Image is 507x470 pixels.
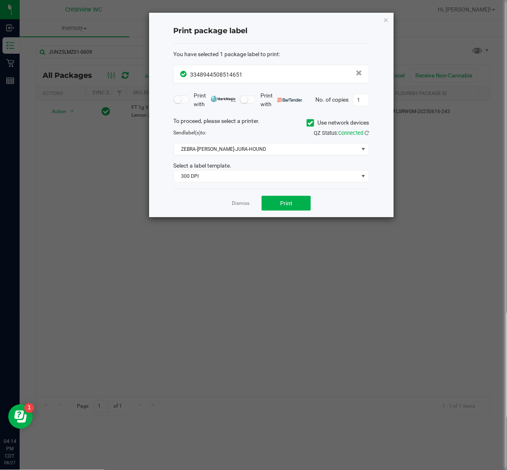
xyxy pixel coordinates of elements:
span: label(s) [185,130,201,136]
span: 300 DPI [174,170,359,182]
iframe: Resource center [8,404,33,429]
span: Send to: [174,130,207,136]
span: Print with [260,91,303,109]
img: bartender.png [278,98,303,102]
div: : [174,50,369,59]
span: You have selected 1 package label to print [174,51,279,57]
span: QZ Status: [314,130,369,136]
span: Connected [339,130,364,136]
label: Use network devices [307,118,369,127]
h4: Print package label [174,26,369,36]
button: Print [262,196,311,211]
span: Print with [194,91,236,109]
span: ZEBRA-[PERSON_NAME]-JURA-HOUND [174,143,359,155]
span: No. of copies [316,96,349,102]
a: Dismiss [232,200,249,207]
img: mark_magic_cybra.png [211,96,236,102]
span: 3348944508514651 [190,71,243,78]
div: To proceed, please select a printer. [167,117,376,129]
span: In Sync [181,70,188,78]
iframe: Resource center unread badge [24,403,34,413]
span: Print [280,200,292,207]
div: Select a label template. [167,161,376,170]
